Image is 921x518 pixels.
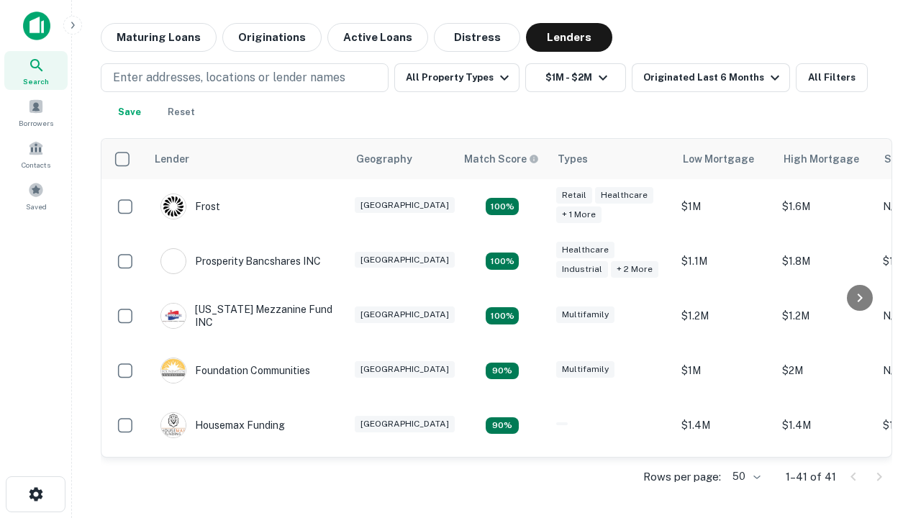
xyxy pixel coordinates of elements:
div: Healthcare [595,187,653,204]
div: [GEOGRAPHIC_DATA] [355,416,455,432]
button: Distress [434,23,520,52]
div: Matching Properties: 5, hasApolloMatch: undefined [486,307,519,324]
th: Types [549,139,674,179]
p: Enter addresses, locations or lender names [113,69,345,86]
img: picture [161,358,186,383]
div: [GEOGRAPHIC_DATA] [355,361,455,378]
button: Save your search to get updates of matches that match your search criteria. [106,98,153,127]
th: Low Mortgage [674,139,775,179]
img: picture [161,194,186,219]
button: Originated Last 6 Months [632,63,790,92]
span: Saved [26,201,47,212]
button: $1M - $2M [525,63,626,92]
div: [GEOGRAPHIC_DATA] [355,252,455,268]
img: picture [161,304,186,328]
td: $1.4M [674,453,775,507]
div: 50 [727,466,763,487]
button: All Filters [796,63,868,92]
a: Contacts [4,135,68,173]
button: All Property Types [394,63,520,92]
div: High Mortgage [784,150,859,168]
td: $1.2M [775,288,876,343]
div: Matching Properties: 4, hasApolloMatch: undefined [486,363,519,380]
button: Enter addresses, locations or lender names [101,63,389,92]
img: capitalize-icon.png [23,12,50,40]
div: Matching Properties: 8, hasApolloMatch: undefined [486,253,519,270]
td: $1.4M [674,398,775,453]
div: Foundation Communities [160,358,310,383]
div: + 2 more [611,261,658,278]
button: Reset [158,98,204,127]
div: Industrial [556,261,608,278]
th: Geography [348,139,455,179]
td: $1.6M [775,179,876,234]
img: picture [161,249,186,273]
button: Lenders [526,23,612,52]
td: $1M [674,179,775,234]
img: picture [161,413,186,437]
div: Frost [160,194,220,219]
div: [US_STATE] Mezzanine Fund INC [160,303,333,329]
a: Search [4,51,68,90]
td: $1.8M [775,234,876,288]
div: [GEOGRAPHIC_DATA] [355,306,455,323]
a: Borrowers [4,93,68,132]
th: Capitalize uses an advanced AI algorithm to match your search with the best lender. The match sco... [455,139,549,179]
td: $1.4M [775,398,876,453]
div: Types [558,150,588,168]
button: Originations [222,23,322,52]
td: $1.2M [674,288,775,343]
span: Search [23,76,49,87]
iframe: Chat Widget [849,403,921,472]
th: High Mortgage [775,139,876,179]
div: Capitalize uses an advanced AI algorithm to match your search with the best lender. The match sco... [464,151,539,167]
div: Retail [556,187,592,204]
div: Matching Properties: 5, hasApolloMatch: undefined [486,198,519,215]
div: Multifamily [556,306,614,323]
div: + 1 more [556,206,602,223]
h6: Match Score [464,151,536,167]
div: Housemax Funding [160,412,285,438]
div: Multifamily [556,361,614,378]
td: $1.1M [674,234,775,288]
span: Contacts [22,159,50,171]
p: Rows per page: [643,468,721,486]
td: $2M [775,343,876,398]
div: [GEOGRAPHIC_DATA] [355,197,455,214]
td: $1M [674,343,775,398]
th: Lender [146,139,348,179]
span: Borrowers [19,117,53,129]
div: Geography [356,150,412,168]
td: $1.6M [775,453,876,507]
a: Saved [4,176,68,215]
p: 1–41 of 41 [786,468,836,486]
button: Active Loans [327,23,428,52]
div: Originated Last 6 Months [643,69,784,86]
div: Matching Properties: 4, hasApolloMatch: undefined [486,417,519,435]
div: Prosperity Bancshares INC [160,248,321,274]
div: Low Mortgage [683,150,754,168]
div: Healthcare [556,242,614,258]
div: Lender [155,150,189,168]
button: Maturing Loans [101,23,217,52]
